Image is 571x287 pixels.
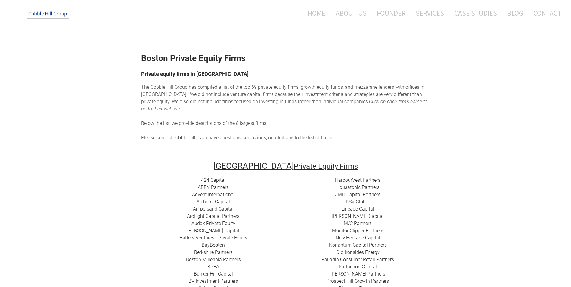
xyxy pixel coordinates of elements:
[172,135,195,140] a: Cobble Hill
[336,235,380,241] a: New Heritage Capital
[141,99,427,112] em: Click on each firm's name to go to their website.
[141,91,422,104] span: enture capital firms because their investment criteria and strategies are very different than pri...
[187,228,239,233] a: [PERSON_NAME] Capital
[330,271,385,277] a: ​[PERSON_NAME] Partners
[327,278,389,284] a: Prospect Hill Growth Partners
[335,192,380,197] a: ​JMH Capital Partners
[198,184,229,190] a: ​ABRY Partners
[186,257,241,262] a: Boston Millennia Partners
[331,5,371,21] a: About Us
[450,5,501,21] a: Case Studies
[335,177,380,183] a: HarbourVest Partners
[344,221,372,226] a: ​M/C Partners
[336,249,380,255] a: ​Old Ironsides Energy
[194,271,233,277] a: ​Bunker Hill Capital
[187,213,240,219] a: ​ArcLight Capital Partners
[141,53,245,63] strong: Boston Private Equity Firms
[188,278,238,284] a: BV Investment Partners
[141,84,430,141] div: he top 69 private equity firms, growth equity funds, and mezzanine lenders with offices in [GEOGR...
[23,6,74,21] img: The Cobble Hill Group LLC
[339,264,377,270] a: ​Parthenon Capital
[192,192,235,197] a: Advent International
[197,199,230,205] a: Alchemi Capital
[299,5,330,21] a: Home
[141,84,237,90] span: The Cobble Hill Group has compiled a list of t
[213,161,294,171] font: [GEOGRAPHIC_DATA]
[503,5,528,21] a: Blog
[141,71,249,77] font: Private equity firms in [GEOGRAPHIC_DATA]
[191,221,235,226] a: Audax Private Equity
[193,206,234,212] a: ​Ampersand Capital
[329,242,387,248] a: Nonantum Capital Partners
[341,206,374,212] a: Lineage Capital
[411,5,448,21] a: Services
[321,257,394,262] a: Palladin Consumer Retail Partners
[332,228,383,233] a: ​Monitor Clipper Partners
[332,213,384,219] a: [PERSON_NAME] Capital
[207,264,219,270] a: BPEA
[201,177,225,183] a: 424 Capital
[346,199,370,205] a: ​KSV Global
[294,162,358,171] font: Private Equity Firms
[194,249,233,255] a: Berkshire Partners
[141,135,333,140] span: Please contact if you have questions, corrections, or additions to the list of firms.
[529,5,561,21] a: Contact
[179,235,247,241] a: Battery Ventures - Private Equity
[202,242,225,248] a: BayBoston
[372,5,410,21] a: Founder
[336,184,380,190] a: Housatonic Partners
